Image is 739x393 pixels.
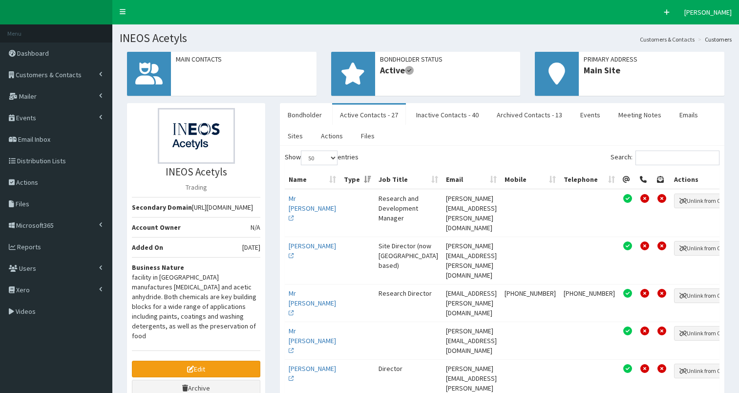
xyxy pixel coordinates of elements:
h1: INEOS Acetyls [120,32,732,44]
span: Active [380,64,516,77]
span: Users [19,264,36,273]
span: [DATE] [242,242,260,252]
a: Active Contacts - 27 [332,105,406,125]
b: Added On [132,243,163,252]
span: Distribution Lists [17,156,66,165]
span: Videos [16,307,36,316]
input: Search: [635,151,719,165]
span: Bondholder Status [380,54,516,64]
span: Email Inbox [18,135,50,144]
p: Trading [132,182,260,192]
select: Showentries [301,151,338,165]
a: Mr [PERSON_NAME] [289,327,336,355]
span: Customers & Contacts [16,70,82,79]
li: [URL][DOMAIN_NAME] [132,197,260,218]
td: [PERSON_NAME][EMAIL_ADDRESS][PERSON_NAME][DOMAIN_NAME] [442,189,501,237]
a: Edit [132,361,260,377]
span: Main Site [584,64,719,77]
span: Events [16,113,36,122]
th: Job Title: activate to sort column ascending [375,171,442,189]
a: Events [572,105,608,125]
label: Search: [611,151,719,165]
td: [PERSON_NAME][EMAIL_ADDRESS][DOMAIN_NAME] [442,322,501,359]
span: Xero [16,285,30,294]
h3: INEOS Acetyls [132,166,260,177]
a: Mr [PERSON_NAME] [289,289,336,317]
span: Files [16,199,29,208]
b: Business Nature [132,263,184,272]
li: Customers [696,35,732,44]
span: [PERSON_NAME] [684,8,732,17]
label: Show entries [285,151,359,165]
a: Inactive Contacts - 40 [408,105,486,125]
th: Mobile: activate to sort column ascending [501,171,560,189]
b: Account Owner [132,223,181,232]
th: Type: activate to sort column ascending [340,171,375,189]
a: Actions [313,126,351,146]
td: [PHONE_NUMBER] [560,284,619,322]
a: Bondholder [280,105,330,125]
span: Reports [17,242,41,251]
span: N/A [251,222,260,232]
a: Sites [280,126,311,146]
b: Secondary Domain [132,203,192,212]
a: Archived Contacts - 13 [489,105,570,125]
a: Files [353,126,382,146]
td: [PERSON_NAME][EMAIL_ADDRESS][PERSON_NAME][DOMAIN_NAME] [442,237,501,284]
span: Dashboard [17,49,49,58]
th: Name: activate to sort column ascending [285,171,340,189]
a: [PERSON_NAME] [289,241,336,260]
th: Email: activate to sort column ascending [442,171,501,189]
td: Site Director (now [GEOGRAPHIC_DATA] based) [375,237,442,284]
a: Meeting Notes [611,105,669,125]
th: Post Permission [653,171,670,189]
a: Emails [672,105,706,125]
a: Customers & Contacts [640,35,695,44]
td: [EMAIL_ADDRESS][PERSON_NAME][DOMAIN_NAME] [442,284,501,322]
th: Telephone Permission [636,171,653,189]
th: Telephone: activate to sort column ascending [560,171,619,189]
p: facility in [GEOGRAPHIC_DATA] manufactures [MEDICAL_DATA] and acetic anhydride. Both chemicals ar... [132,272,260,341]
td: Research Director [375,284,442,322]
td: Research and Development Manager [375,189,442,237]
span: Main Contacts [176,54,312,64]
td: [PHONE_NUMBER] [501,284,560,322]
th: Email Permission [619,171,636,189]
span: Mailer [19,92,37,101]
a: [PERSON_NAME] [289,364,336,383]
a: Mr [PERSON_NAME] [289,194,336,222]
span: Microsoft365 [16,221,54,230]
span: Primary Address [584,54,719,64]
span: Actions [16,178,38,187]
